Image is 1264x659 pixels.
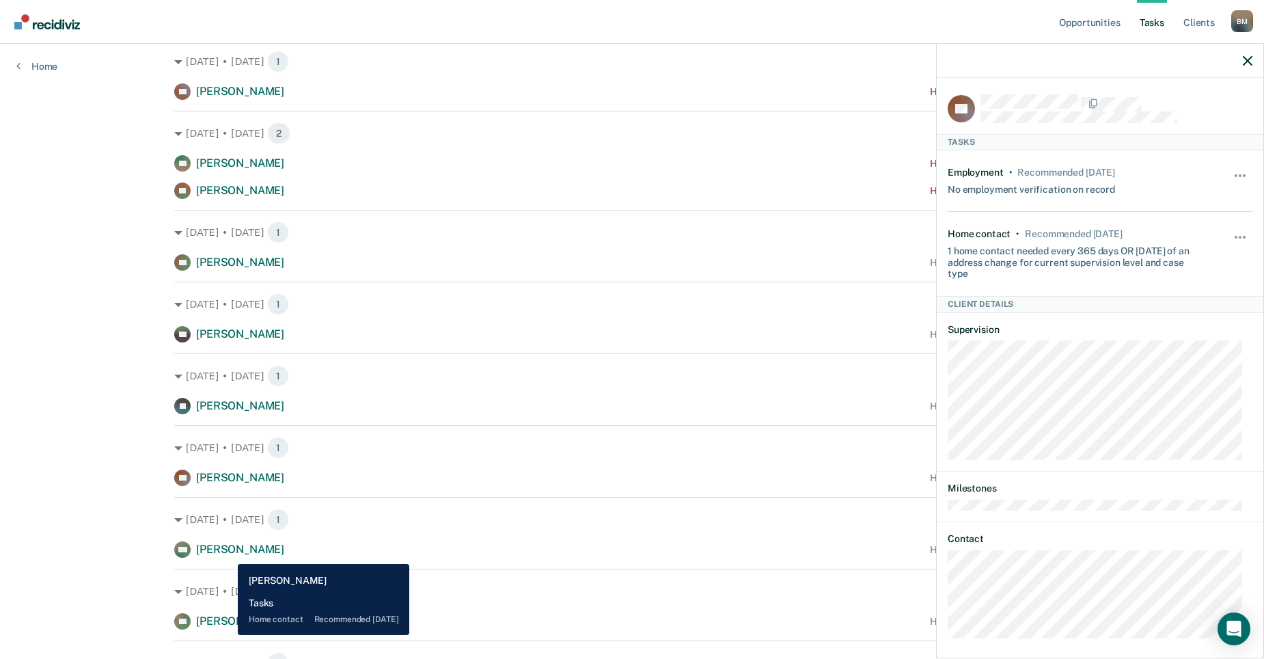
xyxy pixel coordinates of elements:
span: [PERSON_NAME] [196,471,284,484]
span: [PERSON_NAME] [196,327,284,340]
dt: Supervision [948,324,1252,336]
div: [DATE] • [DATE] [174,51,1090,72]
div: B M [1231,10,1253,32]
span: [PERSON_NAME] [196,543,284,556]
div: Home contact recommended [DATE] [930,616,1090,628]
div: 1 home contact needed every 365 days OR [DATE] of an address change for current supervision level... [948,240,1202,280]
div: Home contact recommended [DATE] [930,329,1090,340]
div: Recommended in 9 days [1017,167,1114,178]
div: [DATE] • [DATE] [174,122,1090,144]
div: No employment verification on record [948,178,1115,196]
dt: Contact [948,533,1252,545]
span: [PERSON_NAME] [196,256,284,269]
img: Recidiviz [14,14,80,29]
span: [PERSON_NAME] [196,184,284,197]
button: Profile dropdown button [1231,10,1253,32]
span: [PERSON_NAME] [196,157,284,170]
div: Home contact [948,228,1011,240]
span: [PERSON_NAME] [196,85,284,98]
a: Home [16,60,57,72]
div: [DATE] • [DATE] [174,437,1090,459]
div: [DATE] • [DATE] [174,365,1090,387]
div: Home contact recommended [DATE] [930,401,1090,412]
div: Home contact recommended [DATE] [930,86,1090,98]
div: Client Details [937,296,1263,312]
div: Home contact recommended [DATE] [930,185,1090,197]
span: 1 [267,365,289,387]
span: 1 [267,51,289,72]
div: • [1009,167,1013,178]
span: 1 [267,437,289,459]
span: [PERSON_NAME] [196,615,284,628]
span: 2 [267,122,290,144]
div: Home contact recommended [DATE] [930,544,1090,556]
div: [DATE] • [DATE] [174,293,1090,315]
div: Open Intercom Messenger [1218,613,1250,645]
span: [PERSON_NAME] [196,399,284,412]
dt: Milestones [948,483,1252,494]
div: [DATE] • [DATE] [174,509,1090,530]
div: • [1016,228,1019,240]
div: Home contact recommended [DATE] [930,158,1090,170]
span: 1 [267,221,289,243]
div: Home contact recommended [DATE] [930,472,1090,484]
div: [DATE] • [DATE] [174,580,1090,602]
div: [DATE] • [DATE] [174,221,1090,243]
div: Recommended in 9 days [1025,228,1122,240]
div: Tasks [937,134,1263,150]
div: Employment [948,167,1004,178]
span: 1 [267,509,289,530]
span: 1 [267,293,289,315]
div: Home contact recommended [DATE] [930,257,1090,269]
span: 1 [267,580,289,602]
